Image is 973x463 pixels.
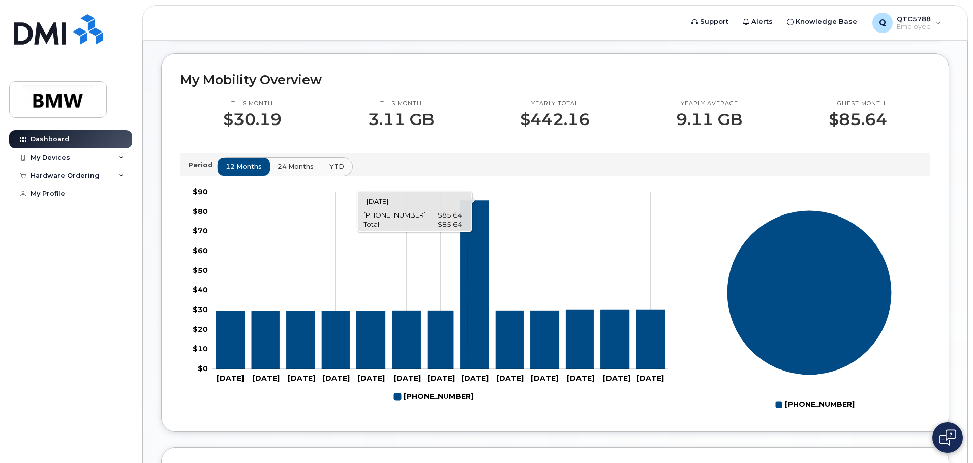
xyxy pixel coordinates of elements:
tspan: $50 [193,265,208,274]
tspan: [DATE] [288,374,315,383]
img: Open chat [939,429,956,446]
tspan: [DATE] [322,374,350,383]
tspan: $80 [193,206,208,215]
tspan: [DATE] [531,374,558,383]
span: Alerts [751,17,773,27]
tspan: [DATE] [428,374,455,383]
tspan: [DATE] [567,374,594,383]
p: Highest month [829,100,887,108]
h2: My Mobility Overview [180,72,930,87]
g: 864-279-4157 [394,388,473,406]
a: Knowledge Base [780,12,864,32]
p: Yearly total [520,100,590,108]
span: Q [879,17,886,29]
tspan: [DATE] [461,374,489,383]
g: Legend [775,396,855,413]
g: Legend [394,388,473,406]
tspan: $60 [193,246,208,255]
tspan: [DATE] [252,374,280,383]
p: This month [223,100,282,108]
span: Support [700,17,728,27]
tspan: $0 [198,364,208,373]
g: Chart [727,210,892,413]
tspan: [DATE] [393,374,421,383]
p: 9.11 GB [676,110,742,129]
tspan: [DATE] [217,374,244,383]
p: Period [188,160,217,170]
div: QTC5788 [865,13,949,33]
tspan: $70 [193,226,208,235]
span: Employee [897,23,931,31]
span: YTD [329,162,344,171]
tspan: [DATE] [357,374,385,383]
p: This month [368,100,434,108]
span: Knowledge Base [796,17,857,27]
g: Chart [193,187,668,406]
p: $442.16 [520,110,590,129]
tspan: [DATE] [603,374,630,383]
span: QTC5788 [897,15,931,23]
g: Series [727,210,892,375]
tspan: [DATE] [636,374,664,383]
a: Support [684,12,736,32]
tspan: $40 [193,285,208,294]
p: Yearly average [676,100,742,108]
a: Alerts [736,12,780,32]
span: 24 months [278,162,314,171]
tspan: $90 [193,187,208,196]
p: 3.11 GB [368,110,434,129]
p: $85.64 [829,110,887,129]
tspan: $30 [193,305,208,314]
p: $30.19 [223,110,282,129]
tspan: $20 [193,324,208,333]
tspan: $10 [193,344,208,353]
tspan: [DATE] [496,374,524,383]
